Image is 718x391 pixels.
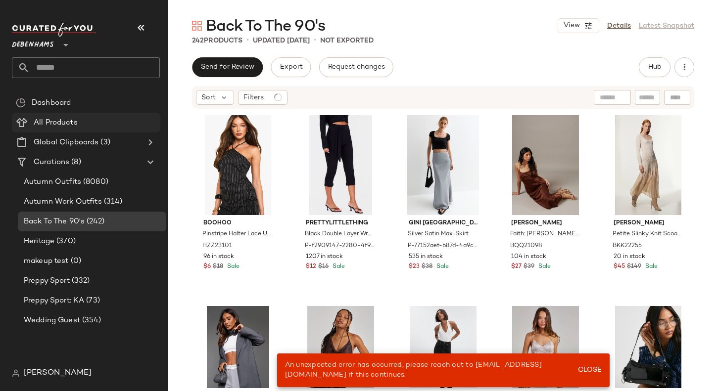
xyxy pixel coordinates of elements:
[102,196,123,208] span: (314)
[192,21,202,31] img: svg%3e
[627,262,641,271] span: $149
[318,262,329,271] span: $16
[613,230,682,239] span: Petite Slinky Knit Scooped Neck Sheer Detail Maxi Dress
[408,242,477,251] span: P-77152aef-b87d-4a9c-9387-9a9a14654f66
[34,137,98,148] span: Global Clipboards
[510,242,542,251] span: BQQ21098
[192,57,263,77] button: Send for Review
[24,196,102,208] span: Autumn Work Outfits
[536,263,551,270] span: Sale
[192,37,204,44] span: 242
[80,315,101,326] span: (354)
[643,263,658,270] span: Sale
[306,219,375,228] span: PrettyLittleThing
[24,176,81,188] span: Autumn Outfits
[408,230,469,239] span: Silver Satin Maxi Skirt
[577,366,601,374] span: Close
[285,361,542,379] span: An unexpected error has occurred, please reach out to [EMAIL_ADDRESS][DOMAIN_NAME] if this contin...
[613,242,642,251] span: BKK22255
[203,253,234,261] span: 96 in stock
[320,36,374,46] p: Not Exported
[510,230,579,239] span: Faith: [PERSON_NAME] Covered Buckle High Block Heeled Sandals
[24,367,92,379] span: [PERSON_NAME]
[98,137,110,148] span: (3)
[639,57,670,77] button: Hub
[573,361,605,379] button: Close
[614,219,683,228] span: [PERSON_NAME]
[84,295,100,306] span: (73)
[213,262,223,271] span: $18
[524,262,534,271] span: $39
[24,295,84,306] span: Preppy Sport: KA
[81,176,108,188] span: (8080)
[24,256,69,267] span: makeup test
[69,256,81,267] span: (0)
[314,35,316,46] span: •
[614,262,625,271] span: $45
[24,236,54,247] span: Heritage
[409,219,478,228] span: Gini [GEOGRAPHIC_DATA]
[503,115,588,215] img: bqq21098_champagne_xl
[511,262,522,271] span: $27
[319,57,393,77] button: Request changes
[243,92,264,103] span: Filters
[12,23,96,37] img: cfy_white_logo.C9jOOHJF.svg
[54,236,76,247] span: (370)
[201,92,216,103] span: Sort
[434,263,449,270] span: Sale
[202,230,272,239] span: Pinstripe Halter Lace Up Top
[511,253,546,261] span: 104 in stock
[32,97,71,109] span: Dashboard
[279,63,302,71] span: Export
[24,275,70,287] span: Preppy Sport
[225,263,239,270] span: Sale
[12,34,54,51] span: Debenhams
[306,262,316,271] span: $12
[328,63,385,71] span: Request changes
[253,36,310,46] p: updated [DATE]
[271,57,311,77] button: Export
[331,263,345,270] span: Sale
[12,369,20,377] img: svg%3e
[298,115,383,215] img: m5063552452661_black_xl
[614,253,645,261] span: 20 in stock
[648,63,662,71] span: Hub
[24,315,80,326] span: Wedding Guest
[192,36,242,46] div: Products
[85,216,104,227] span: (242)
[195,115,281,215] img: hzz23101_black_xl
[305,230,374,239] span: Black Double Layer Wrap Waist Capri Leggings
[246,35,249,46] span: •
[203,219,273,228] span: boohoo
[34,157,69,168] span: Curations
[422,262,432,271] span: $38
[70,275,90,287] span: (332)
[305,242,374,251] span: P-f2909147-2280-4f9e-a708-efd9c01b796e
[69,157,81,168] span: (8)
[206,17,325,37] span: Back To The 90's
[409,253,443,261] span: 535 in stock
[34,117,78,129] span: All Products
[401,115,486,215] img: m5055753979450_silver_xl
[16,98,26,108] img: svg%3e
[511,219,580,228] span: [PERSON_NAME]
[24,216,85,227] span: Back To The 90's
[200,63,254,71] span: Send for Review
[607,21,631,31] a: Details
[606,115,691,215] img: bkk22255_ivory_xl
[409,262,420,271] span: $23
[558,18,599,33] button: View
[202,242,232,251] span: HZZ23101
[203,262,211,271] span: $6
[306,253,343,261] span: 1207 in stock
[563,22,580,30] span: View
